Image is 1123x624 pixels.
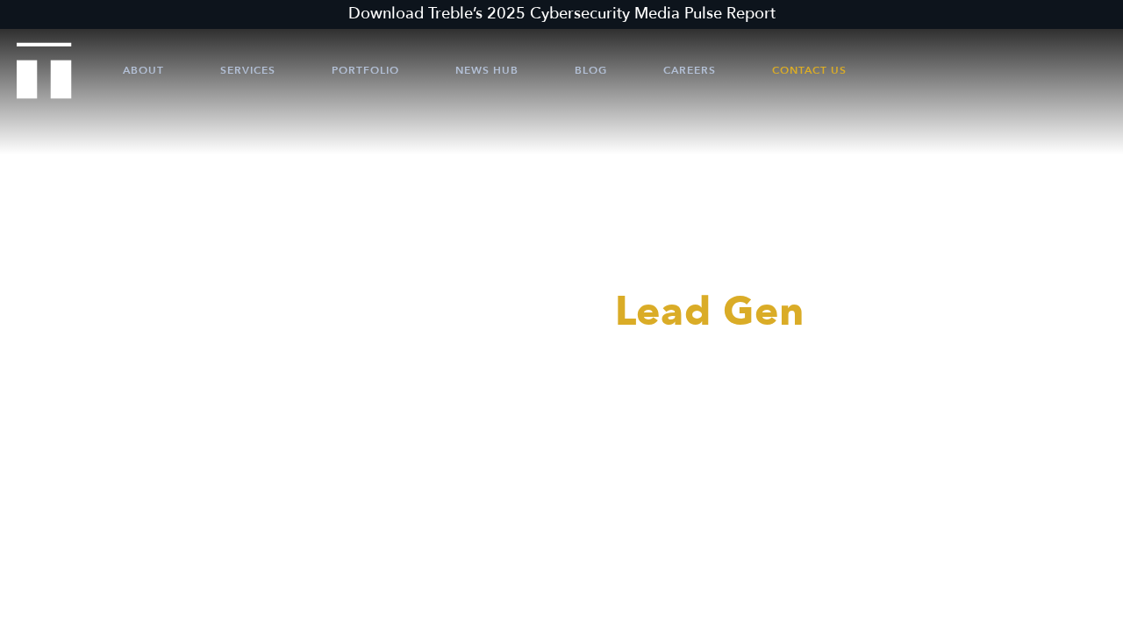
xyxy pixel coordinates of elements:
a: Careers [663,44,716,97]
a: Blog [575,44,607,97]
a: About [123,44,164,97]
img: Treble logo [17,42,72,98]
a: Services [220,44,275,97]
a: Portfolio [332,44,399,97]
a: Contact Us [772,44,847,97]
a: News Hub [455,44,519,97]
span: Lead Gen [615,284,805,340]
